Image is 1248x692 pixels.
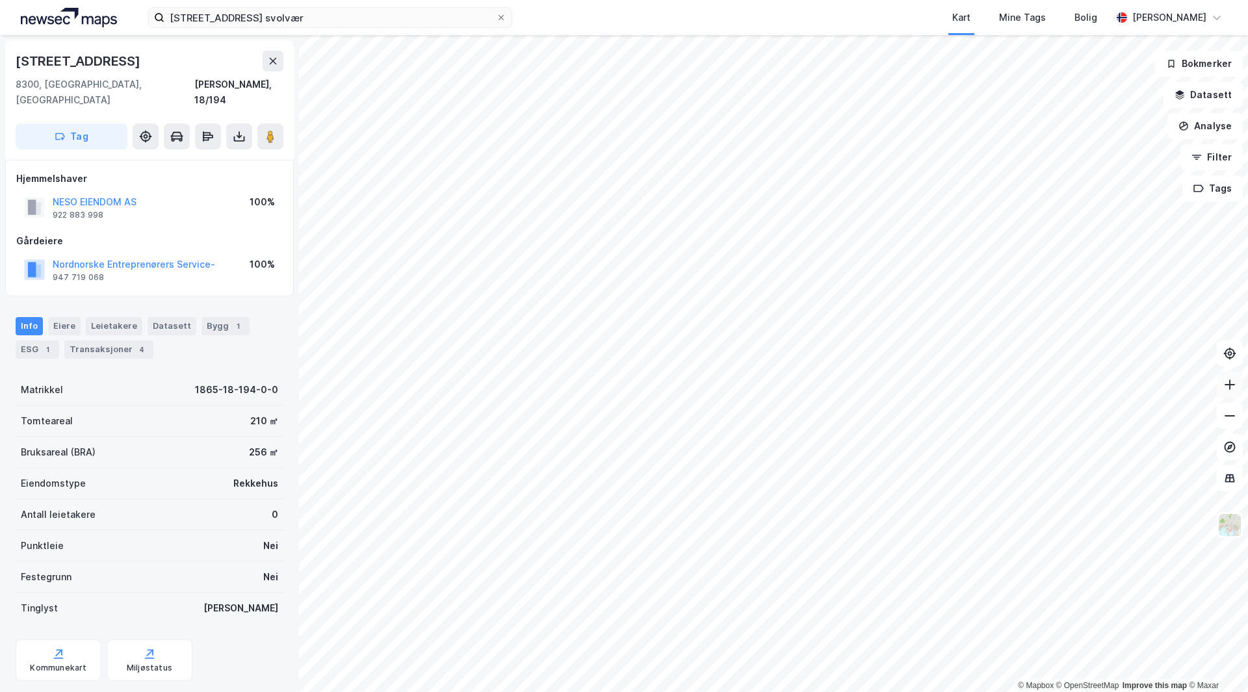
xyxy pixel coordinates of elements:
div: [PERSON_NAME] [203,600,278,616]
div: Eiere [48,317,81,335]
div: 100% [250,194,275,210]
a: OpenStreetMap [1056,681,1119,690]
div: Nei [263,538,278,554]
div: Tomteareal [21,413,73,429]
div: Tinglyst [21,600,58,616]
a: Mapbox [1018,681,1054,690]
div: 256 ㎡ [249,444,278,460]
div: [STREET_ADDRESS] [16,51,143,71]
div: Gårdeiere [16,233,283,249]
div: Miljøstatus [127,663,172,673]
div: ESG [16,340,59,359]
div: Info [16,317,43,335]
div: Rekkehus [233,476,278,491]
div: Bolig [1074,10,1097,25]
div: Antall leietakere [21,507,96,522]
div: Mine Tags [999,10,1046,25]
div: 1865-18-194-0-0 [195,382,278,398]
button: Tag [16,123,127,149]
img: Z [1217,513,1242,537]
a: Improve this map [1123,681,1187,690]
div: Nei [263,569,278,585]
div: Transaksjoner [64,340,153,359]
div: Matrikkel [21,382,63,398]
div: 1 [231,320,244,333]
input: Søk på adresse, matrikkel, gårdeiere, leietakere eller personer [164,8,496,27]
div: [PERSON_NAME], 18/194 [194,77,283,108]
button: Analyse [1167,113,1243,139]
div: 8300, [GEOGRAPHIC_DATA], [GEOGRAPHIC_DATA] [16,77,194,108]
button: Datasett [1163,82,1243,108]
div: 210 ㎡ [250,413,278,429]
div: Datasett [148,317,196,335]
div: 1 [41,343,54,356]
div: Bygg [201,317,250,335]
div: 4 [135,343,148,356]
div: Festegrunn [21,569,71,585]
div: Eiendomstype [21,476,86,491]
div: Punktleie [21,538,64,554]
button: Filter [1180,144,1243,170]
div: 922 883 998 [53,210,103,220]
div: 947 719 068 [53,272,104,283]
div: Kommunekart [30,663,86,673]
div: Kontrollprogram for chat [1183,630,1248,692]
div: Hjemmelshaver [16,171,283,186]
button: Tags [1182,175,1243,201]
div: Bruksareal (BRA) [21,444,96,460]
div: 0 [272,507,278,522]
div: Leietakere [86,317,142,335]
img: logo.a4113a55bc3d86da70a041830d287a7e.svg [21,8,117,27]
div: 100% [250,257,275,272]
iframe: Chat Widget [1183,630,1248,692]
div: Kart [952,10,970,25]
button: Bokmerker [1155,51,1243,77]
div: [PERSON_NAME] [1132,10,1206,25]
